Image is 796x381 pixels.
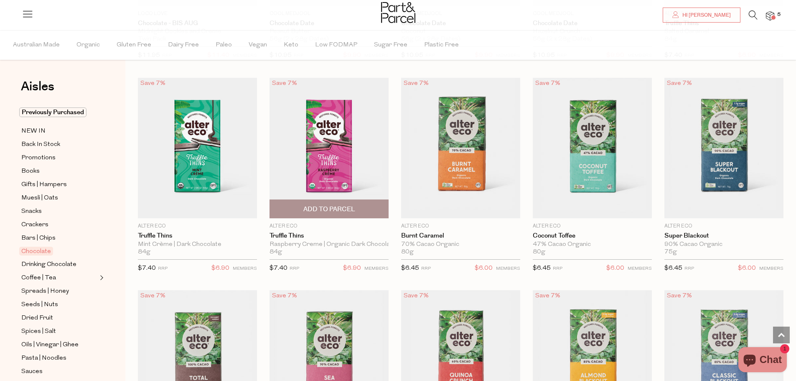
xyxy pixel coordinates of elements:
[21,107,97,118] a: Previously Purchased
[663,8,740,23] a: Hi [PERSON_NAME]
[364,266,389,271] small: MEMBERS
[138,78,257,218] img: Truffle Thins
[21,273,56,283] span: Coffee | Tea
[421,266,431,271] small: RRP
[401,222,520,230] p: Alter Eco
[533,241,652,248] div: 47% Cacao Organic
[158,266,168,271] small: RRP
[270,265,287,271] span: $7.40
[374,31,407,60] span: Sugar Free
[303,205,355,214] span: Add To Parcel
[21,77,54,96] span: Aisles
[98,273,104,283] button: Expand/Collapse Coffee | Tea
[401,248,414,256] span: 80g
[19,107,86,117] span: Previously Purchased
[21,366,97,377] a: Sauces
[533,290,563,302] div: Save 7%
[21,179,97,190] a: Gifts | Hampers
[21,259,97,270] a: Drinking Chocolate
[606,263,624,274] span: $6.00
[21,273,97,283] a: Coffee | Tea
[21,233,56,243] span: Bars | Chips
[684,266,694,271] small: RRP
[775,11,783,18] span: 5
[21,153,97,163] a: Promotions
[138,290,168,302] div: Save 7%
[21,299,97,310] a: Seeds | Nuts
[21,193,58,203] span: Muesli | Oats
[138,78,168,89] div: Save 7%
[270,248,282,256] span: 84g
[401,78,520,218] img: Burnt Caramel
[533,222,652,230] p: Alter Eco
[401,232,520,240] a: Burnt Caramel
[664,78,694,89] div: Save 7%
[664,232,783,240] a: Super Blackout
[21,286,97,297] a: Spreads | Honey
[13,31,60,60] span: Australian Made
[270,222,389,230] p: Alter Eco
[315,31,357,60] span: Low FODMAP
[664,290,694,302] div: Save 7%
[21,153,56,163] span: Promotions
[117,31,151,60] span: Gluten Free
[138,265,156,271] span: $7.40
[21,246,97,256] a: Chocolate
[21,326,97,337] a: Spices | Salt
[21,353,66,363] span: Pasta | Noodles
[270,232,389,240] a: Truffle Thins
[664,222,783,230] p: Alter Eco
[21,207,42,217] span: Snacks
[381,2,415,23] img: Part&Parcel
[138,248,150,256] span: 84g
[21,300,58,310] span: Seeds | Nuts
[759,266,783,271] small: MEMBERS
[270,241,389,248] div: Raspberry Creme | Organic Dark Chocolate
[766,11,774,20] a: 5
[249,31,267,60] span: Vegan
[21,353,97,363] a: Pasta | Noodles
[76,31,100,60] span: Organic
[233,266,257,271] small: MEMBERS
[533,248,545,256] span: 80g
[553,266,562,271] small: RRP
[270,78,300,89] div: Save 7%
[475,263,493,274] span: $6.00
[21,233,97,243] a: Bars | Chips
[533,265,551,271] span: $6.45
[21,166,97,176] a: Books
[270,290,300,302] div: Save 7%
[216,31,232,60] span: Paleo
[736,347,789,374] inbox-online-store-chat: Shopify online store chat
[21,180,67,190] span: Gifts | Hampers
[168,31,199,60] span: Dairy Free
[19,247,53,256] span: Chocolate
[628,266,652,271] small: MEMBERS
[496,266,520,271] small: MEMBERS
[21,220,97,230] a: Crackers
[664,241,783,248] div: 90% Cacao Organic
[533,232,652,240] a: Coconut Toffee
[401,78,431,89] div: Save 7%
[21,286,69,297] span: Spreads | Honey
[21,206,97,217] a: Snacks
[664,78,783,218] img: Super Blackout
[21,327,56,337] span: Spices | Salt
[21,367,43,377] span: Sauces
[290,266,299,271] small: RRP
[738,263,756,274] span: $6.00
[664,248,677,256] span: 75g
[21,313,53,323] span: Dried Fruit
[343,263,361,274] span: $6.90
[21,220,48,230] span: Crackers
[21,260,76,270] span: Drinking Chocolate
[138,232,257,240] a: Truffle Thins
[270,199,389,218] button: Add To Parcel
[401,241,520,248] div: 70% Cacao Organic
[21,166,40,176] span: Books
[21,193,97,203] a: Muesli | Oats
[138,241,257,248] div: Mint Crème | Dark Chocolate
[21,80,54,101] a: Aisles
[401,290,431,302] div: Save 7%
[211,263,229,274] span: $6.90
